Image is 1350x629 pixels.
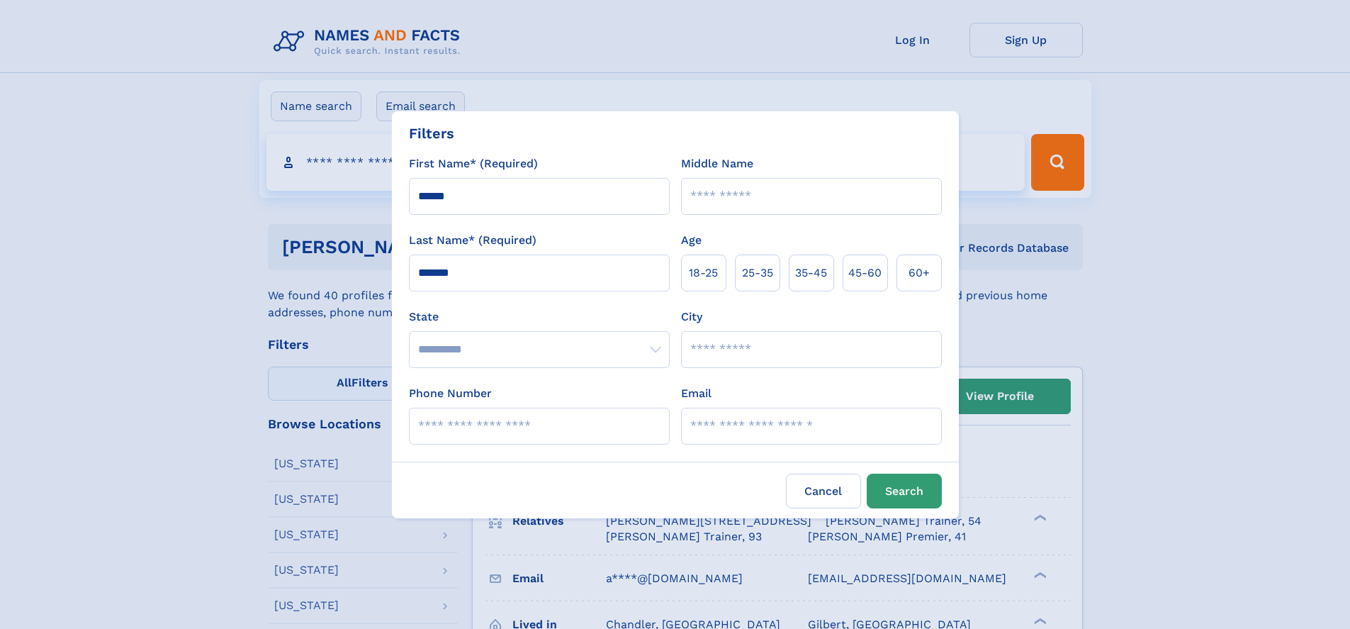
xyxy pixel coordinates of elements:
span: 18‑25 [689,265,718,282]
span: 35‑45 [795,265,827,282]
label: Middle Name [681,155,753,172]
label: Age [681,232,702,249]
span: 25‑35 [742,265,773,282]
label: Last Name* (Required) [409,232,536,249]
label: Email [681,385,711,402]
label: Phone Number [409,385,492,402]
label: Cancel [786,474,861,508]
button: Search [867,474,942,508]
label: State [409,308,670,325]
label: First Name* (Required) [409,155,538,172]
div: Filters [409,123,454,144]
span: 60+ [909,265,930,282]
label: City [681,308,702,325]
span: 45‑60 [848,265,882,282]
